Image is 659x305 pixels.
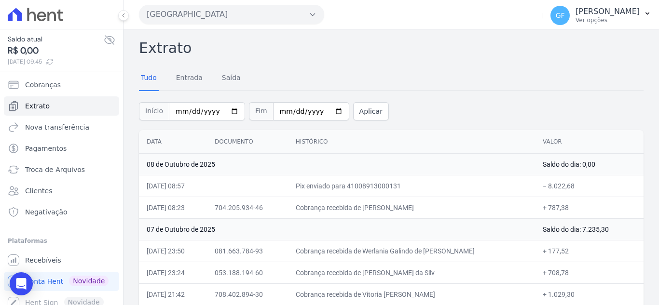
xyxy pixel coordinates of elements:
[535,262,644,283] td: + 708,78
[288,197,535,218] td: Cobrança recebida de [PERSON_NAME]
[8,235,115,247] div: Plataformas
[139,153,535,175] td: 08 de Outubro de 2025
[8,34,104,44] span: Saldo atual
[535,218,644,240] td: Saldo do dia: 7.235,30
[535,130,644,154] th: Valor
[353,102,389,120] button: Aplicar
[288,262,535,283] td: Cobrança recebida de [PERSON_NAME] da Silv
[535,197,644,218] td: + 787,38
[288,130,535,154] th: Histórico
[69,276,109,286] span: Novidade
[220,66,243,91] a: Saída
[4,202,119,222] a: Negativação
[139,102,169,120] span: Início
[25,101,50,111] span: Extrato
[25,207,68,217] span: Negativação
[4,272,119,291] a: Conta Hent Novidade
[4,139,119,158] a: Pagamentos
[139,37,644,59] h2: Extrato
[207,130,288,154] th: Documento
[207,262,288,283] td: 053.188.194-60
[25,255,61,265] span: Recebíveis
[535,240,644,262] td: + 177,52
[139,240,207,262] td: [DATE] 23:50
[25,122,89,132] span: Nova transferência
[576,7,640,16] p: [PERSON_NAME]
[207,283,288,305] td: 708.402.894-30
[139,130,207,154] th: Data
[139,262,207,283] td: [DATE] 23:24
[139,283,207,305] td: [DATE] 21:42
[8,57,104,66] span: [DATE] 09:45
[139,66,159,91] a: Tudo
[4,181,119,200] a: Clientes
[288,240,535,262] td: Cobrança recebida de Werlania Galindo de [PERSON_NAME]
[25,186,52,196] span: Clientes
[288,175,535,197] td: Pix enviado para 41008913000131
[139,175,207,197] td: [DATE] 08:57
[535,153,644,175] td: Saldo do dia: 0,00
[4,251,119,270] a: Recebíveis
[543,2,659,29] button: GF [PERSON_NAME] Ver opções
[576,16,640,24] p: Ver opções
[556,12,565,19] span: GF
[207,197,288,218] td: 704.205.934-46
[288,283,535,305] td: Cobrança recebida de Vitoria [PERSON_NAME]
[535,175,644,197] td: − 8.022,68
[25,277,63,286] span: Conta Hent
[207,240,288,262] td: 081.663.784-93
[25,144,67,153] span: Pagamentos
[139,197,207,218] td: [DATE] 08:23
[25,165,85,174] span: Troca de Arquivos
[174,66,205,91] a: Entrada
[10,272,33,295] div: Open Intercom Messenger
[4,75,119,94] a: Cobranças
[139,218,535,240] td: 07 de Outubro de 2025
[8,44,104,57] span: R$ 0,00
[4,118,119,137] a: Nova transferência
[4,160,119,179] a: Troca de Arquivos
[535,283,644,305] td: + 1.029,30
[25,80,61,90] span: Cobranças
[4,96,119,116] a: Extrato
[139,5,324,24] button: [GEOGRAPHIC_DATA]
[249,102,273,120] span: Fim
